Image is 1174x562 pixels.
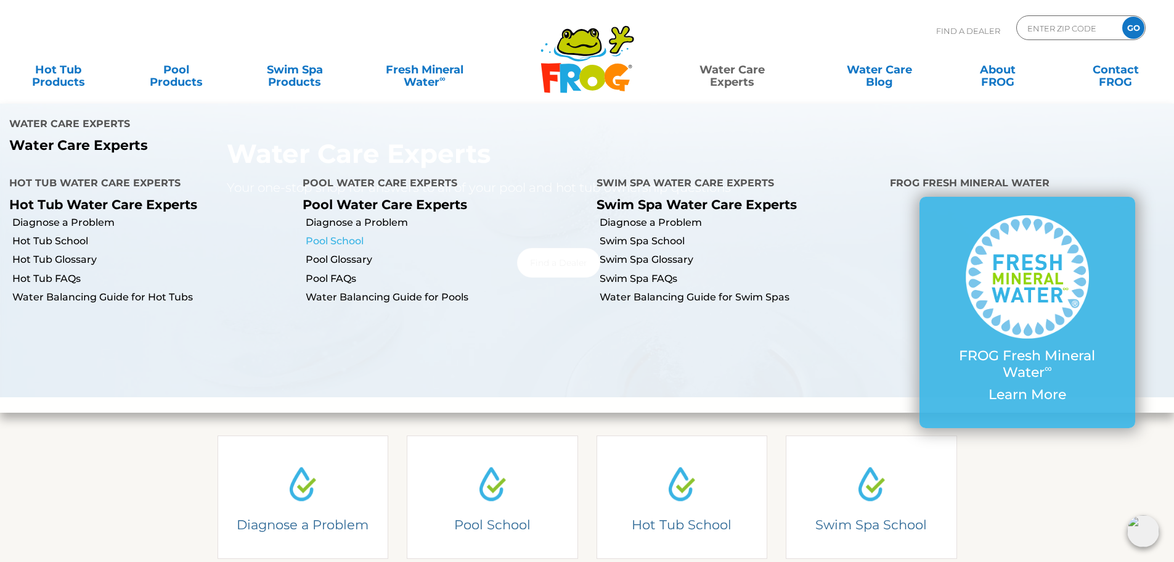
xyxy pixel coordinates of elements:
a: ContactFROG [1070,57,1162,82]
a: Swim Spa FAQs [600,272,881,286]
a: Diagnose a Problem [306,216,587,229]
a: Water Balancing Guide for Pools [306,291,587,304]
h4: Hot Tub Water Care Experts [9,172,284,197]
a: Water Drop IconPool SchoolPool SchoolLearn from the experts how to care for your pool. [407,436,578,559]
a: FROG Fresh Mineral Water∞ Learn More [944,215,1111,409]
a: Diagnose a Problem [12,216,293,229]
h4: Swim Spa Water Care Experts [597,172,871,197]
sup: ∞ [439,73,446,83]
a: Water Balancing Guide for Swim Spas [600,291,881,304]
a: Water CareBlog [833,57,925,82]
h4: FROG Fresh Mineral Water [890,172,1165,197]
input: Zip Code Form [1026,19,1109,37]
a: Water CareExperts [658,57,807,82]
a: Pool Water Care Experts [303,197,467,212]
a: Hot Tub Glossary [12,253,293,267]
a: Water Drop IconDiagnose a ProblemDiagnose a Problem2-3 questions and we can help. [218,436,389,559]
p: Learn More [944,387,1111,403]
a: Swim Spa Water Care Experts [597,197,797,212]
sup: ∞ [1045,362,1052,374]
a: Swim Spa Glossary [600,253,881,267]
h4: Hot Tub School [605,516,758,533]
input: GO [1122,17,1144,39]
p: FROG Fresh Mineral Water [944,348,1111,381]
a: Swim Spa School [600,234,881,248]
h4: Pool Water Care Experts [303,172,577,197]
a: Hot Tub Water Care Experts [9,197,197,212]
a: Pool School [306,234,587,248]
h4: Water Care Experts [9,113,578,138]
a: Water Balancing Guide for Hot Tubs [12,291,293,304]
img: Water Drop Icon [659,461,704,506]
img: Water Drop Icon [470,461,515,506]
a: PoolProducts [131,57,222,82]
h4: Swim Spa School [795,516,948,533]
a: Hot TubProducts [12,57,104,82]
img: openIcon [1127,515,1159,547]
p: Find A Dealer [936,15,1000,46]
a: Water Drop IconSwim Spa SchoolSwim Spa SchoolLearn from the experts how to care for your swim spa. [786,436,957,559]
a: Swim SpaProducts [249,57,341,82]
p: Water Care Experts [9,138,578,154]
a: Pool FAQs [306,272,587,286]
a: Hot Tub School [12,234,293,248]
a: Pool Glossary [306,253,587,267]
a: Fresh MineralWater∞ [367,57,482,82]
a: Hot Tub FAQs [12,272,293,286]
h4: Diagnose a Problem [235,516,370,533]
img: Water Drop Icon [849,461,894,506]
img: Water Drop Icon [280,461,325,506]
a: Diagnose a Problem [600,216,881,229]
a: Water Drop IconHot Tub SchoolHot Tub SchoolLearn from the experts how to care for your Hot Tub. [597,436,768,559]
h4: Pool School [416,516,569,533]
a: AboutFROG [952,57,1043,82]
